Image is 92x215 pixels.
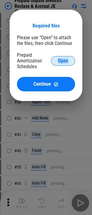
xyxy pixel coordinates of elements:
span: Continue [33,82,51,87]
button: ContinueContinue [17,77,75,91]
div: Required files [33,23,60,29]
div: Prepaid Amortization Schedules [17,52,51,69]
span: Open [58,58,68,63]
button: Open [51,56,75,66]
div: Please use “Open” to attach the files, then click Continue [17,35,75,46]
img: Continue [53,82,59,87]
